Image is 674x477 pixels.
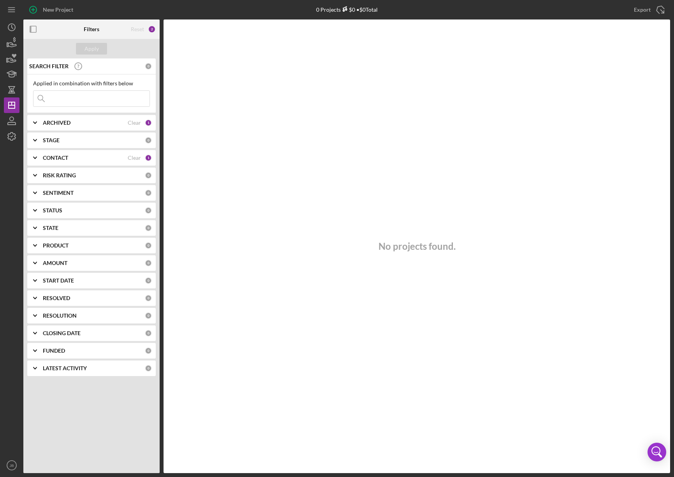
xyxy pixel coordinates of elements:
div: New Project [43,2,73,18]
b: CLOSING DATE [43,330,81,336]
button: JB [4,458,19,473]
b: AMOUNT [43,260,67,266]
div: 0 [145,365,152,372]
div: 2 [148,25,156,33]
div: 0 [145,224,152,231]
b: SEARCH FILTER [29,63,69,69]
b: STATUS [43,207,62,214]
div: 0 [145,63,152,70]
div: 1 [145,119,152,126]
button: New Project [23,2,81,18]
b: LATEST ACTIVITY [43,365,87,371]
div: Export [634,2,651,18]
b: RISK RATING [43,172,76,178]
div: 0 [145,312,152,319]
b: Filters [84,26,99,32]
div: 0 [145,137,152,144]
b: CONTACT [43,155,68,161]
b: RESOLVED [43,295,70,301]
div: 0 [145,260,152,267]
div: 0 [145,277,152,284]
b: SENTIMENT [43,190,74,196]
div: Applied in combination with filters below [33,80,150,87]
b: START DATE [43,277,74,284]
div: $0 [341,6,355,13]
div: 0 [145,242,152,249]
b: STATE [43,225,58,231]
div: Open Intercom Messenger [648,443,666,461]
div: 0 [145,330,152,337]
div: 0 [145,295,152,302]
button: Export [626,2,670,18]
text: JB [9,463,14,468]
div: 0 Projects • $0 Total [316,6,378,13]
b: RESOLUTION [43,313,77,319]
h3: No projects found. [378,241,456,252]
b: ARCHIVED [43,120,70,126]
div: Clear [128,155,141,161]
div: Apply [84,43,99,55]
button: Apply [76,43,107,55]
div: Clear [128,120,141,126]
div: 0 [145,172,152,179]
div: Reset [131,26,144,32]
div: 1 [145,154,152,161]
div: 0 [145,347,152,354]
div: 0 [145,189,152,196]
b: FUNDED [43,348,65,354]
b: STAGE [43,137,60,143]
b: PRODUCT [43,242,69,249]
div: 0 [145,207,152,214]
